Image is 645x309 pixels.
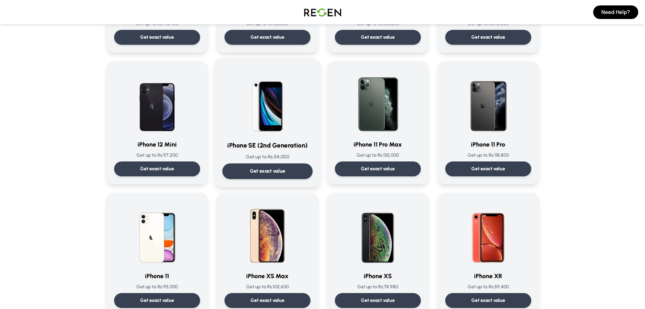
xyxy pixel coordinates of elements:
p: Get exact value [251,297,284,304]
button: Need Help? [593,5,638,19]
p: Get up to Rs: 135,000 [335,152,421,159]
p: Get exact value [140,297,174,304]
p: Get exact value [471,166,505,172]
p: Get up to Rs: 54,000 [222,153,313,160]
img: iPhone 11 [125,201,190,266]
p: Get up to Rs: 74,980 [335,284,421,290]
h3: iPhone 12 Mini [114,140,200,149]
p: Get up to Rs: 102,600 [224,284,310,290]
p: Get exact value [361,34,395,41]
h3: iPhone SE (2nd Generation) [222,141,313,151]
h3: iPhone XS [335,271,421,281]
h3: iPhone 11 Pro [445,140,531,149]
p: Get up to Rs: 97,200 [114,152,200,159]
img: iPhone XR [456,201,521,266]
p: Get exact value [471,34,505,41]
p: Get exact value [361,297,395,304]
p: Get exact value [140,166,174,172]
p: Get exact value [361,166,395,172]
img: Logo [299,3,346,22]
p: Get exact value [140,34,174,41]
p: Get exact value [471,297,505,304]
p: Get exact value [251,34,284,41]
img: iPhone SE (2nd Generation) [233,66,302,135]
p: Get exact value [250,168,285,175]
p: Get up to Rs: 118,800 [445,152,531,159]
img: iPhone 11 Pro Max [345,69,410,134]
h3: iPhone XR [445,271,531,281]
img: iPhone 11 Pro [456,69,521,134]
img: iPhone 12 Mini [125,69,190,134]
p: Get up to Rs: 59,400 [445,284,531,290]
h3: iPhone 11 [114,271,200,281]
h3: iPhone 11 Pro Max [335,140,421,149]
img: iPhone XS [345,201,410,266]
img: iPhone XS Max [235,201,300,266]
h3: iPhone XS Max [224,271,310,281]
p: Get up to Rs: 95,000 [114,284,200,290]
